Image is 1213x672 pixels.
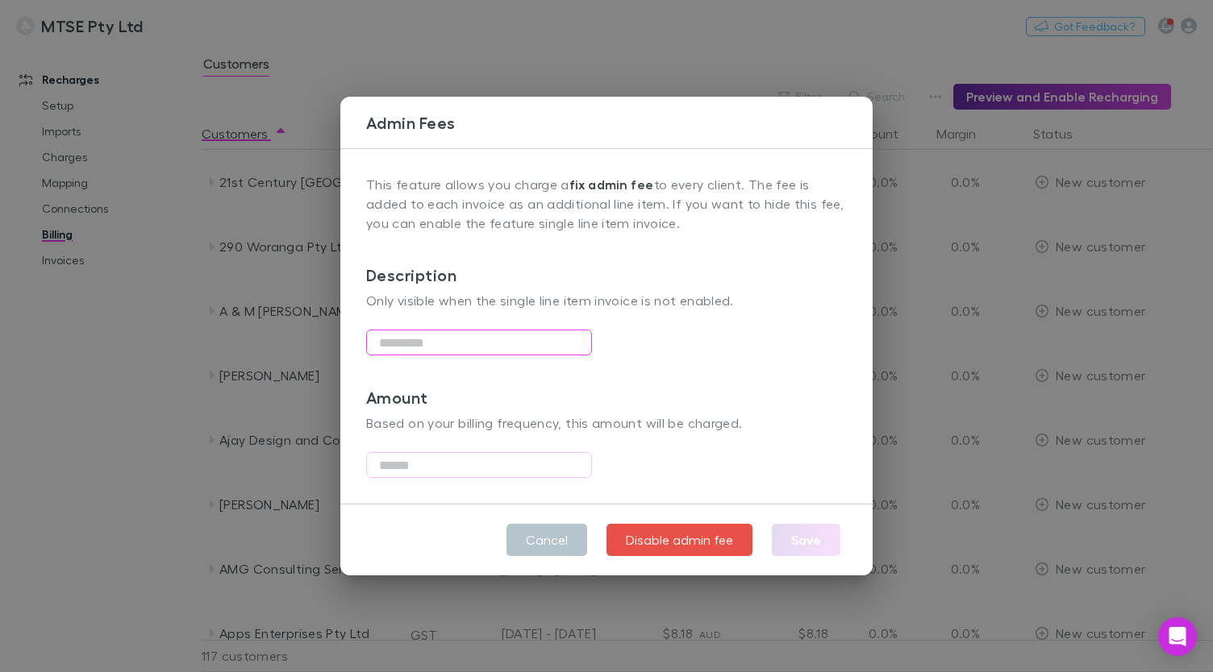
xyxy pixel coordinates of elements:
[569,176,654,193] strong: fix admin fee
[366,233,847,291] h3: Description
[366,113,873,132] h3: Admin Fees
[772,524,840,556] button: Save
[366,355,847,413] h3: Amount
[606,524,752,556] button: Disable admin fee
[506,524,587,556] button: Cancel
[366,291,847,310] p: Only visible when the single line item invoice is not enabled.
[1158,617,1197,656] div: Open Intercom Messenger
[366,175,847,233] p: This feature allows you charge a to every client. The fee is added to each invoice as an addition...
[366,413,847,433] p: Based on your billing frequency, this amount will be charged .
